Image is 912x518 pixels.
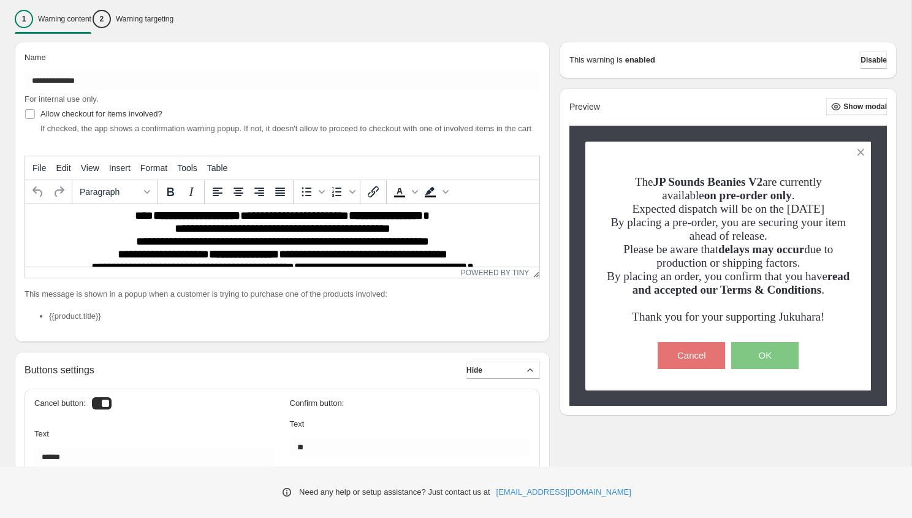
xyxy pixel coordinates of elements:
[826,98,887,115] button: Show modal
[792,189,795,202] span: .
[662,175,821,202] span: are currently available
[49,310,540,322] li: {{product.title}}
[821,283,824,296] span: .
[290,398,531,408] h3: Confirm button:
[607,270,827,283] span: By placing an order, you confirm that you have
[420,181,450,202] div: Background color
[466,362,540,379] button: Hide
[207,181,228,202] button: Align left
[296,181,327,202] div: Bullet list
[32,163,47,173] span: File
[25,364,94,376] h2: Buttons settings
[843,102,887,112] span: Show modal
[731,342,799,369] button: OK
[861,51,887,69] button: Disable
[34,429,49,438] span: Text
[633,270,850,296] span: read and accepted our Terms & Conditions
[704,189,792,202] span: on pre-order only
[290,419,305,428] span: Text
[569,54,623,66] p: This warning is
[228,181,249,202] button: Align center
[28,181,48,202] button: Undo
[25,288,540,300] p: This message is shown in a popup when a customer is trying to purchase one of the products involved:
[48,181,69,202] button: Redo
[327,181,357,202] div: Numbered list
[569,102,600,112] h2: Preview
[389,181,420,202] div: Text color
[363,181,384,202] button: Insert/edit link
[81,163,99,173] span: View
[656,243,833,269] span: due to production or shipping factors.
[249,181,270,202] button: Align right
[56,163,71,173] span: Edit
[25,94,98,104] span: For internal use only.
[610,216,846,256] span: By placing a pre-order, you are securing your item ahead of release. Please be aware that
[25,53,46,62] span: Name
[861,55,887,65] span: Disable
[93,6,173,32] button: 2Warning targeting
[633,202,824,215] span: Expected dispatch will be on the [DATE]
[80,187,140,197] span: Paragraph
[34,398,86,408] h3: Cancel button:
[177,163,197,173] span: Tools
[207,163,227,173] span: Table
[109,163,131,173] span: Insert
[529,267,539,278] div: Resize
[38,14,91,24] p: Warning content
[116,14,173,24] p: Warning targeting
[181,181,202,202] button: Italic
[718,243,804,256] span: delays may occur
[40,109,162,118] span: Allow checkout for items involved?
[75,181,154,202] button: Formats
[632,310,824,323] span: Thank you for your supporting Jukuhara!
[140,163,167,173] span: Format
[15,6,91,32] button: 1Warning content
[658,342,725,369] button: Cancel
[635,175,762,188] span: The
[93,10,111,28] div: 2
[496,486,631,498] a: [EMAIL_ADDRESS][DOMAIN_NAME]
[466,365,482,375] span: Hide
[40,124,531,133] span: If checked, the app shows a confirmation warning popup. If not, it doesn't allow to proceed to ch...
[625,54,655,66] strong: enabled
[270,181,291,202] button: Justify
[25,204,539,267] iframe: Rich Text Area
[5,5,509,95] body: Rich Text Area. Press ALT-0 for help.
[160,181,181,202] button: Bold
[653,175,763,188] strong: JP Sounds Beanies V2
[461,269,530,277] a: Powered by Tiny
[15,10,33,28] div: 1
